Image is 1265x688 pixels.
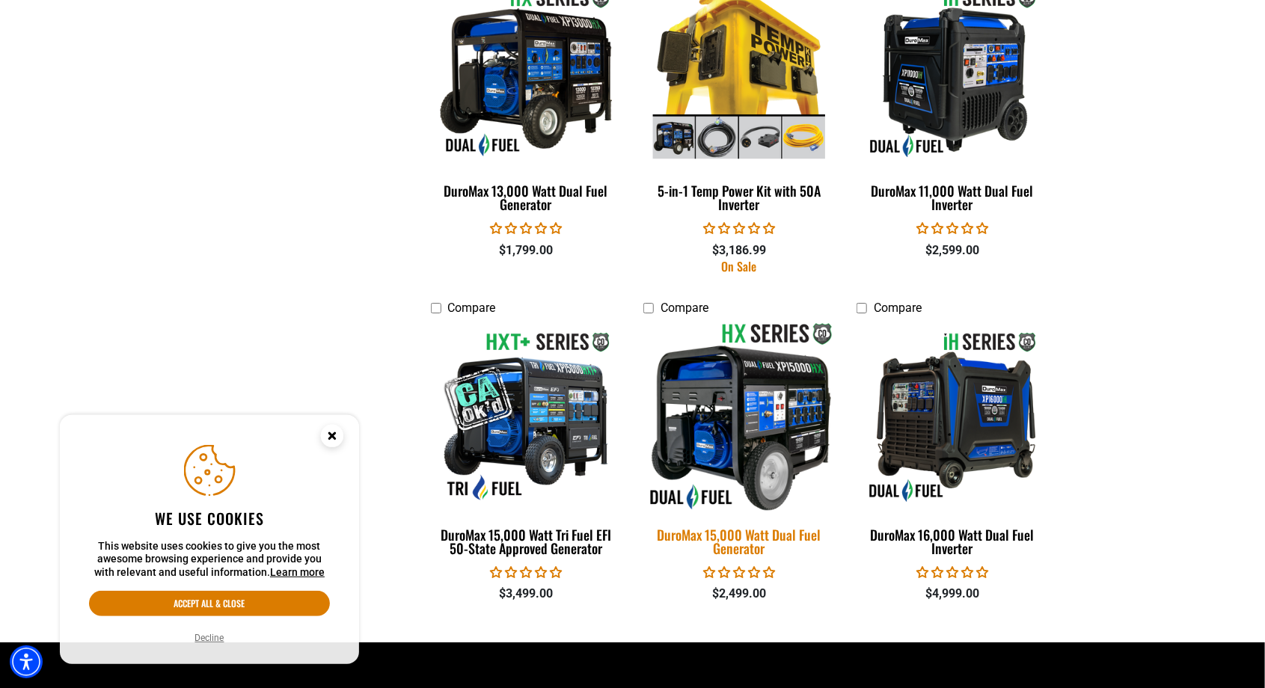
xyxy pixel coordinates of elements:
[643,323,834,564] a: DuroMax 15,000 Watt Dual Fuel Generator DuroMax 15,000 Watt Dual Fuel Generator
[634,321,844,512] img: DuroMax 15,000 Watt Dual Fuel Generator
[703,565,775,580] span: 0.00 stars
[431,242,622,259] div: $1,799.00
[431,528,622,555] div: DuroMax 15,000 Watt Tri Fuel EFI 50-State Approved Generator
[490,565,562,580] span: 0.00 stars
[703,221,775,236] span: 0.00 stars
[448,301,496,315] span: Compare
[643,585,834,603] div: $2,499.00
[89,591,330,616] button: Accept all & close
[916,221,988,236] span: 0.00 stars
[305,415,359,461] button: Close this option
[661,301,708,315] span: Compare
[857,528,1047,555] div: DuroMax 16,000 Watt Dual Fuel Inverter
[643,184,834,211] div: 5-in-1 Temp Power Kit with 50A Inverter
[431,585,622,603] div: $3,499.00
[89,540,330,580] p: This website uses cookies to give you the most awesome browsing experience and provide you with r...
[916,565,988,580] span: 0.00 stars
[643,528,834,555] div: DuroMax 15,000 Watt Dual Fuel Generator
[191,630,229,645] button: Decline
[857,242,1047,259] div: $2,599.00
[10,645,43,678] div: Accessibility Menu
[490,221,562,236] span: 0.00 stars
[643,242,834,259] div: $3,186.99
[857,184,1047,211] div: DuroMax 11,000 Watt Dual Fuel Inverter
[857,323,1047,564] a: DuroMax 16,000 Watt Dual Fuel Inverter DuroMax 16,000 Watt Dual Fuel Inverter
[431,323,622,564] a: DuroMax 15,000 Watt Tri Fuel EFI 50-State Approved Generator DuroMax 15,000 Watt Tri Fuel EFI 50-...
[643,260,834,272] div: On Sale
[270,566,325,578] a: This website uses cookies to give you the most awesome browsing experience and provide you with r...
[60,415,359,665] aside: Cookie Consent
[857,585,1047,603] div: $4,999.00
[89,509,330,528] h2: We use cookies
[431,184,622,211] div: DuroMax 13,000 Watt Dual Fuel Generator
[858,330,1047,502] img: DuroMax 16,000 Watt Dual Fuel Inverter
[432,330,620,502] img: DuroMax 15,000 Watt Tri Fuel EFI 50-State Approved Generator
[874,301,922,315] span: Compare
